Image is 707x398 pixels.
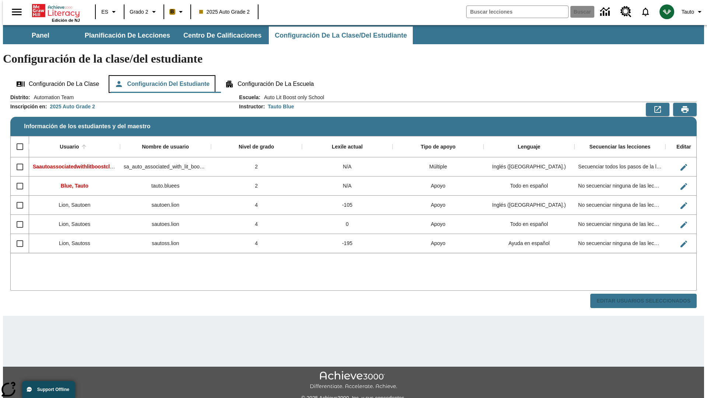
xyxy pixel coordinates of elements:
div: Subbarra de navegación [3,27,414,44]
span: Información de los estudiantes y del maestro [24,123,150,130]
button: Planificación de lecciones [79,27,176,44]
div: Información de los estudiantes y del maestro [10,94,697,308]
span: Configuración de la clase/del estudiante [275,31,407,40]
div: Tauto Blue [268,103,294,110]
div: 2 [211,157,302,177]
div: sautoes.lion [120,215,211,234]
span: 2025 Auto Grade 2 [199,8,250,16]
h2: Inscripción en : [10,104,47,110]
div: Apoyo [393,215,483,234]
div: Secuenciar todos los pasos de la lección [574,157,665,177]
div: No secuenciar ninguna de las lecciones [574,215,665,234]
div: Apoyo [393,234,483,253]
div: No secuenciar ninguna de las lecciones [574,196,665,215]
div: Ayuda en español [483,234,574,253]
button: Editar Usuario [676,198,691,213]
button: Escoja un nuevo avatar [655,2,679,21]
button: Grado: Grado 2, Elige un grado [127,5,161,18]
span: B [170,7,174,16]
div: 2025 Auto Grade 2 [50,103,95,110]
h1: Configuración de la clase/del estudiante [3,52,704,66]
button: Exportar a CSV [646,103,669,116]
a: Portada [32,3,80,18]
div: Lenguaje [518,144,540,150]
div: Configuración de la clase/del estudiante [10,75,697,93]
div: Lexile actual [332,144,363,150]
a: Centro de información [596,2,616,22]
button: Configuración de la clase [10,75,105,93]
div: N/A [302,177,393,196]
div: Tipo de apoyo [421,144,455,150]
span: Edición de NJ [52,18,80,22]
span: Panel [32,31,49,40]
div: Todo en español [483,215,574,234]
div: Editar [676,144,691,150]
span: Grado 2 [130,8,148,16]
div: Múltiple [393,157,483,177]
div: Subbarra de navegación [3,25,704,44]
button: Abrir el menú lateral [6,1,28,23]
span: Automation Team [30,94,74,101]
div: -195 [302,234,393,253]
button: Support Offline [22,381,75,398]
div: 2 [211,177,302,196]
button: Centro de calificaciones [177,27,267,44]
div: Inglés (EE. UU.) [483,157,574,177]
div: No secuenciar ninguna de las lecciones [574,177,665,196]
button: Editar Usuario [676,179,691,194]
button: Perfil/Configuración [679,5,707,18]
button: Vista previa de impresión [673,103,697,116]
div: N/A [302,157,393,177]
div: Todo en español [483,177,574,196]
span: Tauto [682,8,694,16]
button: Editar Usuario [676,160,691,175]
div: Secuenciar las lecciones [590,144,651,150]
div: 4 [211,215,302,234]
input: Buscar campo [467,6,568,18]
div: Nivel de grado [239,144,274,150]
div: sa_auto_associated_with_lit_boost_classes [120,157,211,177]
div: Inglés (EE. UU.) [483,196,574,215]
button: Editar Usuario [676,217,691,232]
div: 4 [211,196,302,215]
button: Configuración de la escuela [219,75,320,93]
div: Apoyo [393,196,483,215]
h2: Instructor : [239,104,265,110]
div: No secuenciar ninguna de las lecciones [574,234,665,253]
span: Saautoassociatedwithlitboostcl, Saautoassociatedwithlitboostcl [33,164,190,170]
a: Notificaciones [636,2,655,21]
span: Auto Lit Boost only School [260,94,324,101]
span: Support Offline [37,387,69,392]
div: 0 [302,215,393,234]
div: sautoen.lion [120,196,211,215]
span: Lion, Sautoss [59,240,90,246]
span: Lion, Sautoes [59,221,91,227]
img: avatar image [659,4,674,19]
div: 4 [211,234,302,253]
div: Usuario [60,144,79,150]
button: Configuración del estudiante [109,75,215,93]
button: Editar Usuario [676,237,691,251]
span: Lion, Sautoen [59,202,90,208]
span: Centro de calificaciones [183,31,261,40]
div: -105 [302,196,393,215]
span: Planificación de lecciones [85,31,170,40]
button: Panel [4,27,77,44]
a: Centro de recursos, Se abrirá en una pestaña nueva. [616,2,636,22]
h2: Distrito : [10,94,30,101]
div: sautoss.lion [120,234,211,253]
div: Nombre de usuario [142,144,189,150]
div: tauto.bluees [120,177,211,196]
button: Configuración de la clase/del estudiante [269,27,413,44]
button: Lenguaje: ES, Selecciona un idioma [98,5,122,18]
h2: Escuela : [239,94,260,101]
img: Achieve3000 Differentiate Accelerate Achieve [310,371,397,390]
div: Portada [32,3,80,22]
span: ES [101,8,108,16]
span: Blue, Tauto [61,183,88,189]
button: Boost El color de la clase es anaranjado claro. Cambiar el color de la clase. [166,5,188,18]
div: Apoyo [393,177,483,196]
